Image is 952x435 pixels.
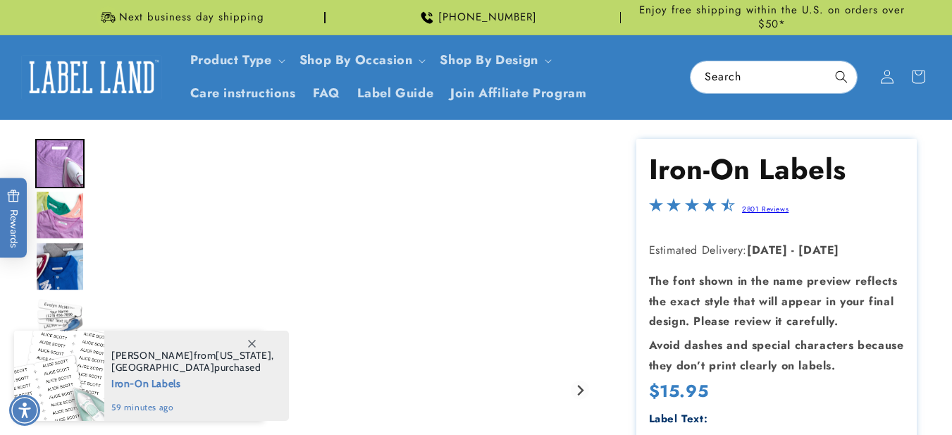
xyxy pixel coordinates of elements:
button: Next slide [571,381,590,400]
span: [US_STATE] [216,349,271,362]
summary: Shop By Occasion [291,44,432,77]
div: Accessibility Menu [9,395,40,426]
span: 59 minutes ago [111,401,274,414]
span: [GEOGRAPHIC_DATA] [111,361,214,374]
img: Label Land [21,55,162,99]
img: Iron on name labels ironed to shirt collar [35,242,85,291]
span: Label Guide [357,85,434,102]
label: Label Text: [649,411,708,427]
span: Next business day shipping [119,11,264,25]
a: Label Guide [349,77,443,110]
a: Join Affiliate Program [442,77,595,110]
img: Iron on name tags ironed to a t-shirt [35,190,85,240]
span: Join Affiliate Program [450,85,586,102]
span: Shop By Occasion [299,52,413,68]
span: Iron-On Labels [111,374,274,391]
a: Care instructions [182,77,304,110]
img: Iron on name label being ironed to shirt [35,139,85,188]
button: Search [826,61,857,92]
span: Care instructions [190,85,296,102]
span: Enjoy free shipping within the U.S. on orders over $50* [626,4,917,31]
span: [PERSON_NAME] [111,349,194,362]
a: Label Land [16,50,168,104]
div: Go to slide 4 [35,293,85,343]
img: Iron-on name labels with an iron [35,293,85,343]
div: Go to slide 3 [35,242,85,291]
span: FAQ [313,85,340,102]
a: FAQ [304,77,349,110]
span: [PHONE_NUMBER] [438,11,537,25]
iframe: Gorgias live chat window [646,63,938,372]
span: from , purchased [111,350,274,374]
a: Product Type [190,51,272,69]
span: $15.95 [649,380,709,402]
summary: Product Type [182,44,291,77]
a: Shop By Design [440,51,538,69]
div: Go to slide 2 [35,190,85,240]
div: Go to slide 1 [35,139,85,188]
summary: Shop By Design [431,44,557,77]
